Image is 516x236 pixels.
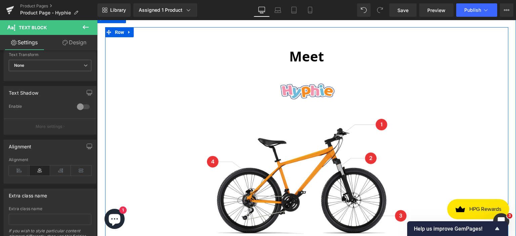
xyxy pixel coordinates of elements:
[20,10,71,15] span: Product Page - Hyphie
[357,3,371,17] button: Undo
[192,27,227,45] strong: Meet
[270,3,286,17] a: Laptop
[9,52,91,57] div: Text Transform
[5,189,30,210] inbox-online-store-chat: Shopify online store chat
[427,7,445,14] span: Preview
[20,3,97,9] a: Product Pages
[9,86,38,96] div: Text Shadow
[373,3,387,17] button: Redo
[4,119,96,134] button: More settings
[9,206,91,211] div: Extra class name
[110,7,126,13] span: Library
[464,7,481,13] span: Publish
[456,3,497,17] button: Publish
[9,189,47,198] div: Extra class name
[302,3,318,17] a: Mobile
[36,124,62,130] p: More settings
[414,226,493,232] span: Help us improve GemPages!
[419,3,454,17] a: Preview
[9,140,32,149] div: Alignment
[9,157,91,162] div: Alignment
[500,3,513,17] button: More
[350,179,412,199] iframe: Button to open loyalty program pop-up
[493,213,509,229] iframe: Intercom live chat
[28,7,37,17] a: Expand / Collapse
[50,35,99,50] a: Design
[16,7,29,17] span: Row
[19,25,47,30] span: Text Block
[414,225,501,233] button: Show survey - Help us improve GemPages!
[286,3,302,17] a: Tablet
[397,7,408,14] span: Save
[254,3,270,17] a: Desktop
[507,213,512,219] span: 3
[14,63,25,68] b: None
[9,104,70,111] div: Enable
[139,7,192,13] div: Assigned 1 Product
[97,3,131,17] a: New Library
